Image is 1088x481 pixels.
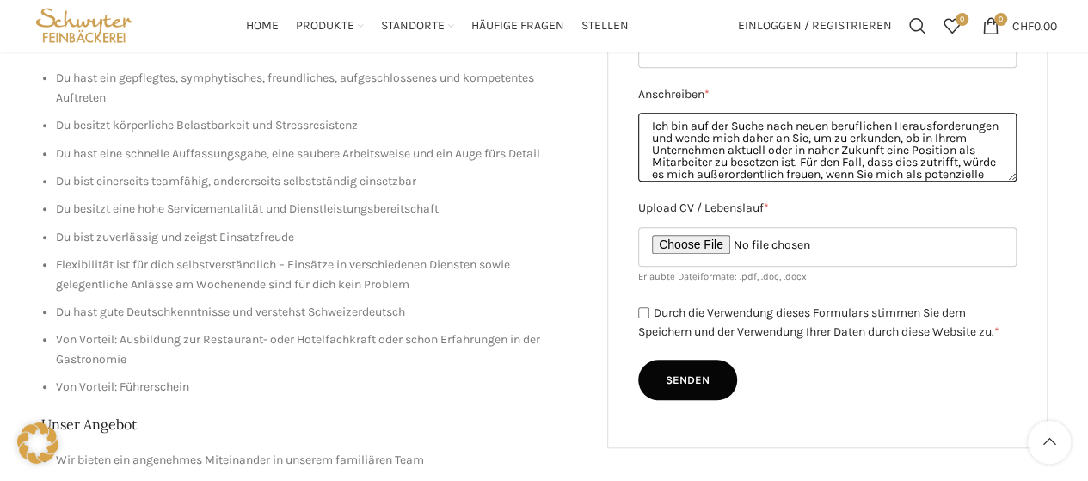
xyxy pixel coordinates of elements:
[381,18,445,34] span: Standorte
[1028,421,1071,464] a: Scroll to top button
[56,303,582,322] li: Du hast gute Deutschkenntnisse und verstehst Schweizerdeutsch
[1012,18,1034,33] span: CHF
[581,18,629,34] span: Stellen
[738,20,892,32] span: Einloggen / Registrieren
[471,18,564,34] span: Häufige Fragen
[296,9,364,43] a: Produkte
[32,17,138,32] a: Site logo
[581,9,629,43] a: Stellen
[974,9,1066,43] a: 0 CHF0.00
[471,9,564,43] a: Häufige Fragen
[296,18,354,34] span: Produkte
[381,9,454,43] a: Standorte
[56,172,582,191] li: Du bist einerseits teamfähig, andererseits selbstständig einsetzbar
[246,18,279,34] span: Home
[956,13,968,26] span: 0
[638,305,999,340] label: Durch die Verwendung dieses Formulars stimmen Sie dem Speichern und der Verwendung Ihrer Daten du...
[246,9,279,43] a: Home
[638,271,807,282] small: Erlaubte Dateiformate: .pdf, .doc, .docx
[729,9,901,43] a: Einloggen / Registrieren
[56,451,582,470] li: Wir bieten ein angenehmes Miteinander in unserem familiären Team
[994,13,1007,26] span: 0
[638,360,737,401] input: Senden
[901,9,935,43] a: Suchen
[56,69,582,108] li: Du hast ein gepflegtes, symphytisches, freundliches, aufgeschlossenes und kompetentes Auftreten
[935,9,969,43] a: 0
[638,85,1017,104] label: Anschreiben
[56,378,582,397] li: Von Vorteil: Führerschein
[56,145,582,163] li: Du hast eine schnelle Auffassungsgabe, eine saubere Arbeitsweise und ein Auge fürs Detail
[56,330,582,369] li: Von Vorteil: Ausbildung zur Restaurant- oder Hotelfachkraft oder schon Erfahrungen in der Gastron...
[145,9,728,43] div: Main navigation
[41,415,582,434] h2: Unser Angebot
[935,9,969,43] div: Meine Wunschliste
[56,228,582,247] li: Du bist zuverlässig und zeigst Einsatzfreude
[1012,18,1057,33] bdi: 0.00
[56,200,582,219] li: Du besitzt eine hohe Servicementalität und Dienstleistungsbereitschaft
[56,256,582,294] li: Flexibilität ist für dich selbstverständlich – Einsätze in verschiedenen Diensten sowie gelegentl...
[638,199,1017,218] label: Upload CV / Lebenslauf
[56,116,582,135] li: Du besitzt körperliche Belastbarkeit und Stressresistenz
